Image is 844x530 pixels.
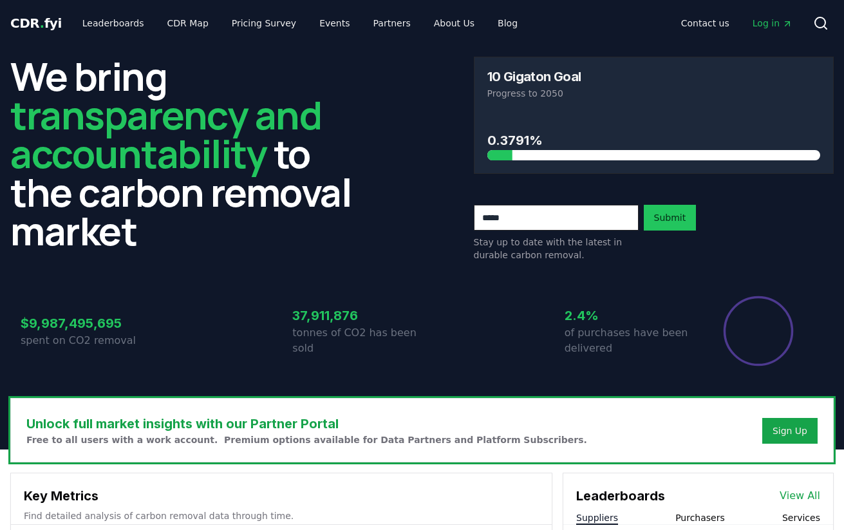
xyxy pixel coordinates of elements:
[24,509,539,522] p: Find detailed analysis of carbon removal data through time.
[424,12,485,35] a: About Us
[487,87,821,100] p: Progress to 2050
[487,70,581,83] h3: 10 Gigaton Goal
[21,333,150,348] p: spent on CO2 removal
[10,88,321,180] span: transparency and accountability
[72,12,155,35] a: Leaderboards
[72,12,528,35] nav: Main
[309,12,360,35] a: Events
[292,325,422,356] p: tonnes of CO2 has been sold
[10,57,371,250] h2: We bring to the carbon removal market
[21,314,150,333] h3: $9,987,495,695
[40,15,44,31] span: .
[10,14,62,32] a: CDR.fyi
[722,295,794,367] div: Percentage of sales delivered
[780,488,820,504] a: View All
[576,486,665,506] h3: Leaderboards
[671,12,803,35] nav: Main
[675,511,725,524] button: Purchasers
[292,306,422,325] h3: 37,911,876
[644,205,697,231] button: Submit
[24,486,539,506] h3: Key Metrics
[10,15,62,31] span: CDR fyi
[26,414,587,433] h3: Unlock full market insights with our Partner Portal
[26,433,587,446] p: Free to all users with a work account. Premium options available for Data Partners and Platform S...
[565,306,694,325] h3: 2.4%
[576,511,618,524] button: Suppliers
[565,325,694,356] p: of purchases have been delivered
[474,236,639,261] p: Stay up to date with the latest in durable carbon removal.
[363,12,421,35] a: Partners
[753,17,792,30] span: Log in
[773,424,807,437] a: Sign Up
[487,131,821,150] h3: 0.3791%
[487,12,528,35] a: Blog
[742,12,803,35] a: Log in
[671,12,740,35] a: Contact us
[157,12,219,35] a: CDR Map
[782,511,820,524] button: Services
[221,12,306,35] a: Pricing Survey
[762,418,818,444] button: Sign Up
